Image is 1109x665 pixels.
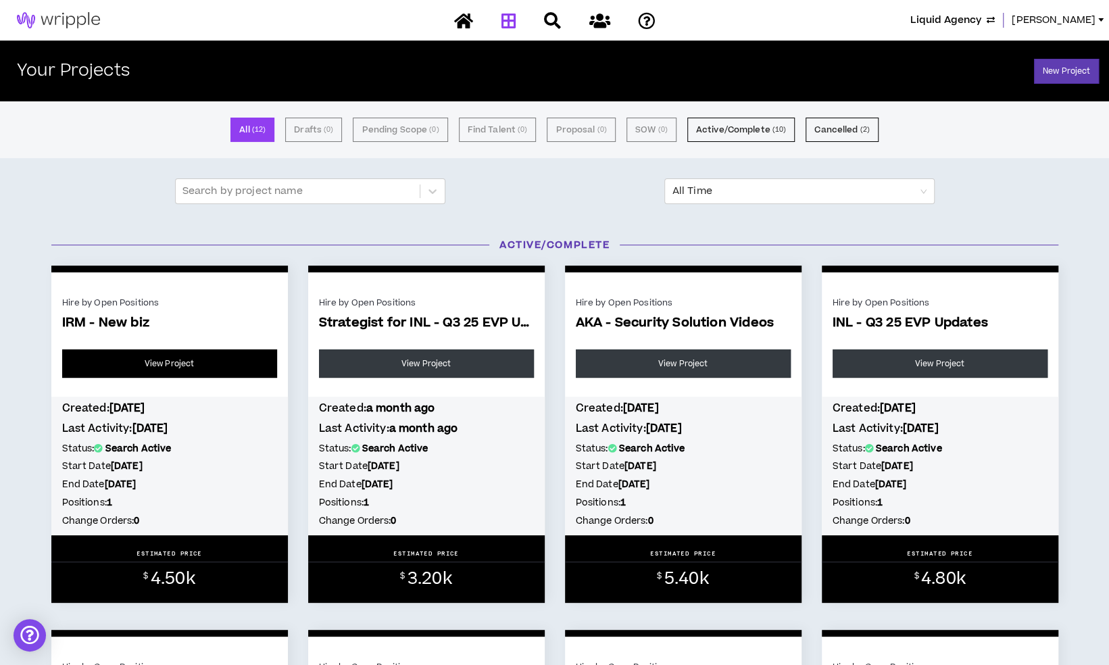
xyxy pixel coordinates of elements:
[319,349,534,378] a: View Project
[111,460,143,473] b: [DATE]
[285,118,342,142] button: Drafts (0)
[408,567,452,591] span: 3.20k
[362,442,428,455] b: Search Active
[41,238,1068,252] h3: Active/Complete
[62,441,277,456] h5: Status:
[576,477,791,492] h5: End Date
[459,118,537,142] button: Find Talent (0)
[619,442,685,455] b: Search Active
[876,442,942,455] b: Search Active
[910,13,981,28] span: Liquid Agency
[1034,59,1099,84] a: New Project
[914,570,918,582] sup: $
[132,421,168,436] b: [DATE]
[252,124,266,136] small: ( 12 )
[833,514,1048,528] h5: Change Orders:
[772,124,787,136] small: ( 10 )
[230,118,274,142] button: All (12)
[1012,13,1095,28] span: [PERSON_NAME]
[576,316,791,331] span: AKA - Security Solution Videos
[62,401,277,416] h4: Created:
[319,495,534,510] h5: Positions:
[657,570,662,582] sup: $
[62,316,277,331] span: IRM - New biz
[646,421,682,436] b: [DATE]
[860,124,869,136] small: ( 2 )
[576,297,791,309] div: Hire by Open Positions
[151,567,195,591] span: 4.50k
[647,514,653,528] b: 0
[319,514,534,528] h5: Change Orders:
[620,496,626,510] b: 1
[143,570,148,582] sup: $
[806,118,879,142] button: Cancelled (2)
[62,495,277,510] h5: Positions:
[833,401,1048,416] h4: Created:
[105,442,172,455] b: Search Active
[391,514,396,528] b: 0
[109,401,145,416] b: [DATE]
[518,124,527,136] small: ( 0 )
[319,297,534,309] div: Hire by Open Positions
[664,567,709,591] span: 5.40k
[62,514,277,528] h5: Change Orders:
[353,118,447,142] button: Pending Scope (0)
[105,478,137,491] b: [DATE]
[547,118,615,142] button: Proposal (0)
[319,441,534,456] h5: Status:
[576,495,791,510] h5: Positions:
[597,124,606,136] small: ( 0 )
[833,297,1048,309] div: Hire by Open Positions
[833,441,1048,456] h5: Status:
[319,316,534,331] span: Strategist for INL - Q3 25 EVP Updates
[14,619,46,651] div: Open Intercom Messenger
[576,401,791,416] h4: Created:
[910,13,995,28] button: Liquid Agency
[429,124,439,136] small: ( 0 )
[877,496,883,510] b: 1
[833,477,1048,492] h5: End Date
[137,549,202,558] p: ESTIMATED PRICE
[658,124,667,136] small: ( 0 )
[618,478,650,491] b: [DATE]
[17,61,130,81] h2: Your Projects
[576,514,791,528] h5: Change Orders:
[366,401,435,416] b: a month ago
[833,459,1048,474] h5: Start Date
[319,459,534,474] h5: Start Date
[400,570,405,582] sup: $
[875,478,907,491] b: [DATE]
[62,459,277,474] h5: Start Date
[903,421,939,436] b: [DATE]
[319,421,534,436] h4: Last Activity:
[324,124,333,136] small: ( 0 )
[650,549,716,558] p: ESTIMATED PRICE
[62,477,277,492] h5: End Date
[576,349,791,378] a: View Project
[833,349,1048,378] a: View Project
[833,316,1048,331] span: INL - Q3 25 EVP Updates
[672,179,927,203] span: All Time
[393,549,459,558] p: ESTIMATED PRICE
[62,297,277,309] div: Hire by Open Positions
[107,496,112,510] b: 1
[626,118,676,142] button: SOW (0)
[319,401,534,416] h4: Created:
[576,441,791,456] h5: Status:
[134,514,139,528] b: 0
[576,459,791,474] h5: Start Date
[389,421,458,436] b: a month ago
[880,401,916,416] b: [DATE]
[623,401,659,416] b: [DATE]
[364,496,369,510] b: 1
[904,514,910,528] b: 0
[368,460,399,473] b: [DATE]
[62,349,277,378] a: View Project
[362,478,393,491] b: [DATE]
[62,421,277,436] h4: Last Activity:
[687,118,795,142] button: Active/Complete (10)
[881,460,913,473] b: [DATE]
[907,549,972,558] p: ESTIMATED PRICE
[624,460,656,473] b: [DATE]
[833,421,1048,436] h4: Last Activity:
